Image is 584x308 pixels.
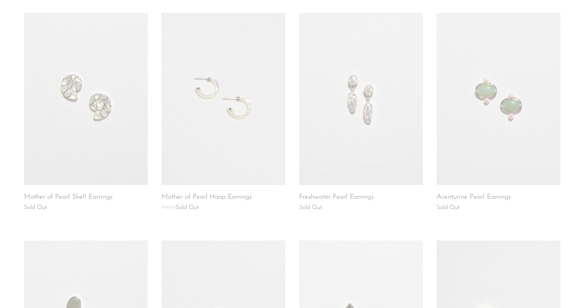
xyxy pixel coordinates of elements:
[299,194,374,201] a: Freshwater Pearl Earrings
[437,204,460,211] span: Sold Out
[162,194,252,201] a: Mother of Pearl Hoop Earrings
[437,194,511,201] a: Aventurine Pearl Earrings
[24,194,113,201] a: Mother of Pearl Shell Earrings
[162,204,176,211] span: $200
[24,204,47,211] span: Sold Out
[299,204,322,211] span: Sold Out
[176,204,199,211] span: Sold Out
